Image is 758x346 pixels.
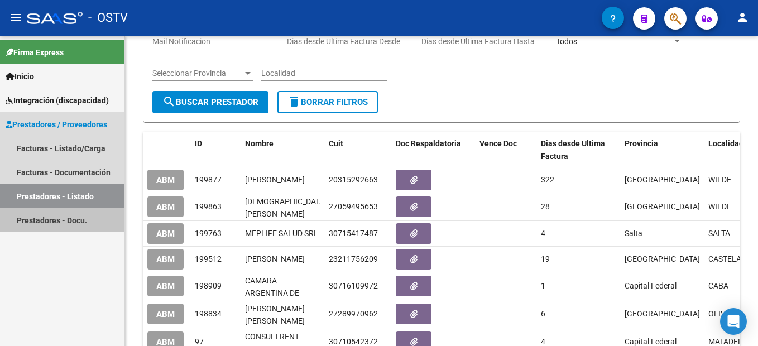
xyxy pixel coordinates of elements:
[245,174,320,186] div: [PERSON_NAME]
[162,95,176,108] mat-icon: search
[6,70,34,83] span: Inicio
[625,254,700,263] span: [GEOGRAPHIC_DATA]
[245,302,320,326] div: [PERSON_NAME] [PERSON_NAME]
[620,132,704,169] datatable-header-cell: Provincia
[391,132,475,169] datatable-header-cell: Doc Respaldatoria
[556,37,577,46] span: Todos
[152,69,243,78] span: Seleccionar Provincia
[625,337,677,346] span: Capital Federal
[6,46,64,59] span: Firma Express
[541,229,545,238] span: 4
[541,139,605,161] span: Dias desde Ultima Factura
[708,254,746,263] span: CASTELAR
[245,275,320,298] div: CAMARA ARGENTINA DE DESARROLLADORES DE SOFTWARE INDEPENDIENTES
[195,254,222,263] span: 199512
[329,174,378,186] div: 20315292663
[287,95,301,108] mat-icon: delete
[195,175,222,184] span: 199877
[245,195,320,219] div: [DEMOGRAPHIC_DATA] [PERSON_NAME]
[152,91,268,113] button: Buscar Prestador
[708,337,753,346] span: MATADEROS
[541,337,545,346] span: 4
[190,132,241,169] datatable-header-cell: ID
[162,97,258,107] span: Buscar Prestador
[475,132,536,169] datatable-header-cell: Vence Doc
[147,276,184,296] button: ABM
[625,229,642,238] span: Salta
[324,132,391,169] datatable-header-cell: Cuit
[329,307,378,320] div: 27289970962
[541,202,550,211] span: 28
[329,139,343,148] span: Cuit
[479,139,517,148] span: Vence Doc
[708,202,731,211] span: WILDE
[536,132,620,169] datatable-header-cell: Dias desde Ultima Factura
[9,11,22,24] mat-icon: menu
[6,94,109,107] span: Integración (discapacidad)
[245,227,320,240] div: MEPLIFE SALUD SRL
[195,139,202,148] span: ID
[625,139,658,148] span: Provincia
[541,309,545,318] span: 6
[195,337,204,346] span: 97
[329,227,378,240] div: 30715417487
[147,223,184,244] button: ABM
[156,254,175,265] span: ABM
[156,309,175,319] span: ABM
[147,249,184,270] button: ABM
[147,170,184,190] button: ABM
[541,175,554,184] span: 322
[195,202,222,211] span: 199863
[147,304,184,324] button: ABM
[541,281,545,290] span: 1
[245,253,320,266] div: [PERSON_NAME]
[708,139,743,148] span: Localidad
[736,11,749,24] mat-icon: person
[156,175,175,185] span: ABM
[329,280,378,292] div: 30716109972
[195,309,222,318] span: 198834
[625,202,700,211] span: [GEOGRAPHIC_DATA]
[625,175,700,184] span: [GEOGRAPHIC_DATA]
[195,281,222,290] span: 198909
[156,202,175,212] span: ABM
[708,229,730,238] span: SALTA
[708,175,731,184] span: WILDE
[156,229,175,239] span: ABM
[156,281,175,291] span: ABM
[329,253,378,266] div: 23211756209
[195,229,222,238] span: 199763
[277,91,378,113] button: Borrar Filtros
[720,308,747,335] div: Open Intercom Messenger
[396,139,461,148] span: Doc Respaldatoria
[287,97,368,107] span: Borrar Filtros
[625,309,700,318] span: [GEOGRAPHIC_DATA]
[329,200,378,213] div: 27059495653
[241,132,324,169] datatable-header-cell: Nombre
[88,6,128,30] span: - OSTV
[708,281,728,290] span: CABA
[708,309,736,318] span: OLIVOS
[625,281,677,290] span: Capital Federal
[541,254,550,263] span: 19
[245,139,274,148] span: Nombre
[147,196,184,217] button: ABM
[6,118,107,131] span: Prestadores / Proveedores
